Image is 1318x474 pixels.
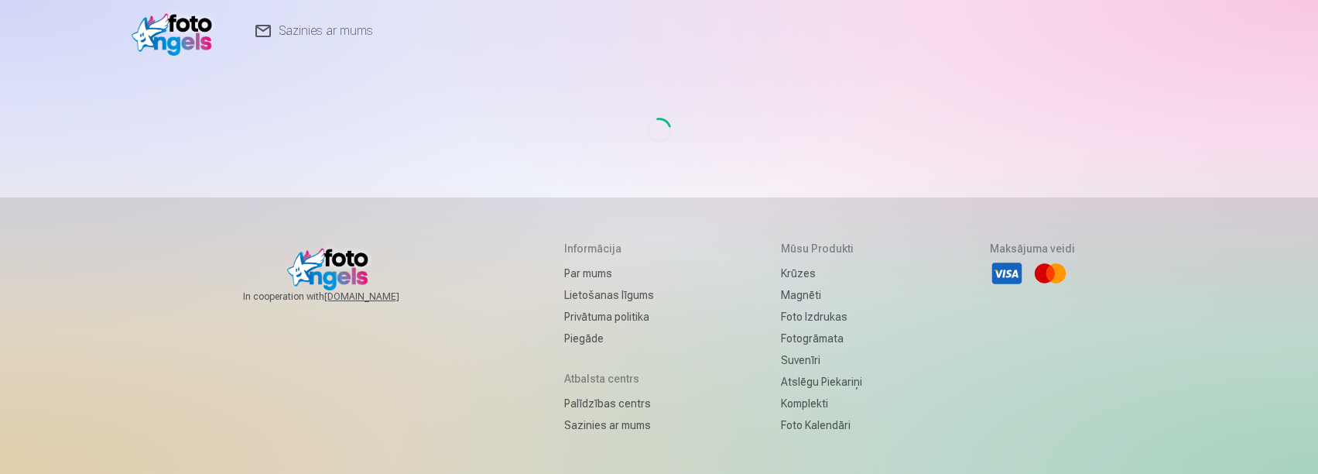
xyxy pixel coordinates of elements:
[1033,256,1067,290] li: Mastercard
[564,371,654,386] h5: Atbalsta centrs
[990,256,1024,290] li: Visa
[564,306,654,328] a: Privātuma politika
[324,290,436,303] a: [DOMAIN_NAME]
[564,284,654,306] a: Lietošanas līgums
[564,414,654,436] a: Sazinies ar mums
[781,241,862,256] h5: Mūsu produkti
[564,263,654,284] a: Par mums
[781,284,862,306] a: Magnēti
[132,6,221,56] img: /v1
[781,371,862,393] a: Atslēgu piekariņi
[243,290,436,303] span: In cooperation with
[564,393,654,414] a: Palīdzības centrs
[564,241,654,256] h5: Informācija
[781,306,862,328] a: Foto izdrukas
[564,328,654,349] a: Piegāde
[781,263,862,284] a: Krūzes
[781,393,862,414] a: Komplekti
[781,414,862,436] a: Foto kalendāri
[990,241,1075,256] h5: Maksājuma veidi
[781,349,862,371] a: Suvenīri
[781,328,862,349] a: Fotogrāmata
